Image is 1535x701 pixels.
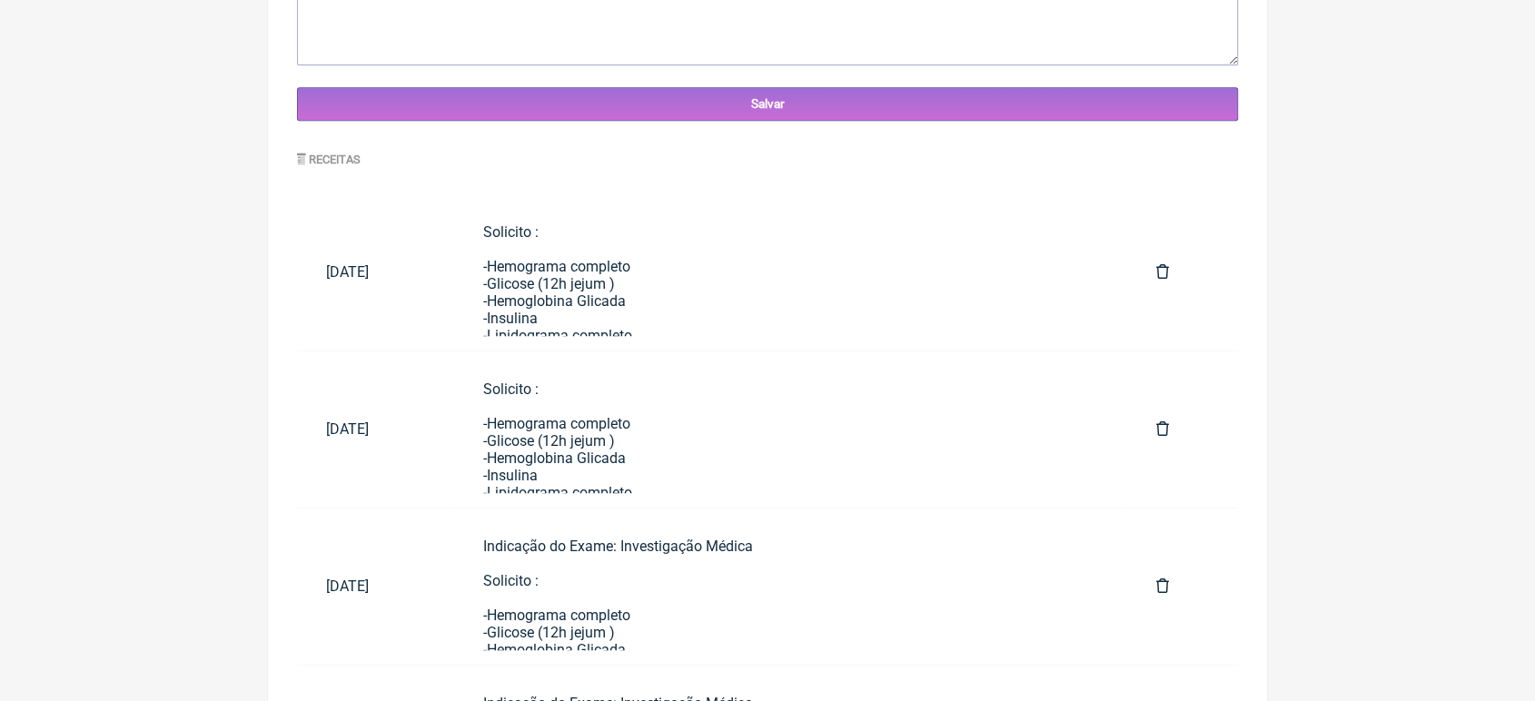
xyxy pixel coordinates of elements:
a: [DATE] [297,249,454,295]
a: Solicito :-Hemograma completo-Glicose (12h jejum )-Hemoglobina Glicada-Insulina-Lipidograma compl... [454,209,1127,336]
a: [DATE] [297,563,454,609]
label: Receitas [297,153,361,166]
input: Salvar [297,87,1238,121]
a: Indicação do Exame: Investigação MédicaSolicito :-Hemograma completo-Glicose (12h jejum )-Hemoglo... [454,523,1127,650]
a: Solicito :-Hemograma completo-Glicose (12h jejum )-Hemoglobina Glicada-Insulina-Lipidograma compl... [454,366,1127,493]
a: [DATE] [297,406,454,452]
